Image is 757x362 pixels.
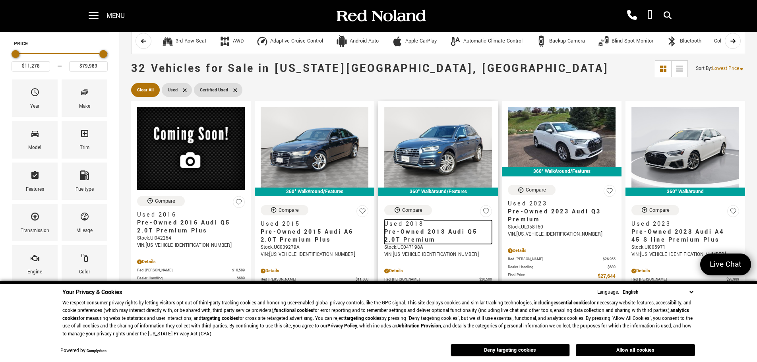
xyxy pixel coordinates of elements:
[99,50,107,58] div: Maximum Price
[726,277,739,283] span: $28,989
[621,288,695,296] select: Language Select
[62,163,107,200] div: FueltypeFueltype
[649,207,670,214] div: Compare
[261,107,368,188] img: 2015 Audi A6 2.0T Premium Plus
[631,277,739,283] a: Red [PERSON_NAME] $28,989
[137,258,245,265] div: Pricing Details - Pre-Owned 2016 Audi Q5 2.0T Premium Plus With Navigation
[384,107,492,188] img: 2018 Audi Q5 2.0T Premium
[666,35,678,47] div: Bluetooth
[384,277,492,283] a: Red [PERSON_NAME] $20,500
[356,277,368,283] span: $11,500
[706,259,745,270] span: Live Chat
[256,35,268,47] div: Adaptive Cruise Control
[631,220,739,244] a: Used 2023Pre-Owned 2023 Audi A4 45 S line Premium Plus
[449,35,461,47] div: Automatic Climate Control
[384,228,486,244] span: Pre-Owned 2018 Audi Q5 2.0T Premium
[137,107,245,190] img: 2016 Audi Q5 2.0T Premium Plus
[345,315,381,322] strong: targeting cookies
[168,85,178,95] span: Used
[30,85,40,102] span: Year
[79,268,90,277] div: Color
[261,228,362,244] span: Pre-Owned 2015 Audi A6 2.0T Premium Plus
[384,267,492,275] div: Pricing Details - Pre-Owned 2018 Audi Q5 2.0T Premium
[603,256,616,262] span: $26,955
[402,207,422,214] div: Compare
[405,38,437,45] div: Apple CarPlay
[261,251,368,258] div: VIN: [US_VEHICLE_IDENTIFICATION_NUMBER]
[593,33,658,50] button: Blind Spot MonitorBlind Spot Monitor
[80,127,89,143] span: Trim
[387,33,441,50] button: Apple CarPlayApple CarPlay
[625,188,745,196] div: 360° WalkAround
[554,300,590,306] strong: essential cookies
[131,61,609,76] span: 32 Vehicles for Sale in [US_STATE][GEOGRAPHIC_DATA], [GEOGRAPHIC_DATA]
[162,35,174,47] div: 3rd Row Seat
[480,205,492,221] button: Save Vehicle
[62,204,107,241] div: MileageMileage
[631,251,739,258] div: VIN: [US_VEHICLE_IDENTIFICATION_NUMBER]
[79,102,90,111] div: Make
[378,188,498,196] div: 360° WalkAround/Features
[30,210,40,226] span: Transmission
[80,85,89,102] span: Make
[608,264,616,270] span: $689
[12,47,108,72] div: Price
[12,79,58,117] div: YearYear
[331,33,383,50] button: Android AutoAndroid Auto
[12,204,58,241] div: TransmissionTransmission
[137,196,185,206] button: Compare Vehicle
[549,38,585,45] div: Backup Camera
[662,33,706,50] button: BluetoothBluetooth
[598,272,616,281] span: $27,644
[327,323,357,329] a: Privacy Policy
[508,185,556,195] button: Compare Vehicle
[136,33,151,49] button: scroll left
[391,35,403,47] div: Apple CarPlay
[69,61,108,72] input: Maximum
[508,208,610,224] span: Pre-Owned 2023 Audi Q3 Premium
[137,235,245,242] div: Stock : UI042254
[680,38,701,45] div: Bluetooth
[62,121,107,158] div: TrimTrim
[335,9,426,23] img: Red Noland Auto Group
[62,299,695,338] p: We respect consumer privacy rights by letting visitors opt out of third-party tracking cookies an...
[700,254,751,275] a: Live Chat
[479,277,492,283] span: $20,500
[30,127,40,143] span: Model
[598,35,610,47] div: Blind Spot Monitor
[727,205,739,221] button: Save Vehicle
[631,205,679,215] button: Compare Vehicle
[155,197,175,205] div: Compare
[80,251,89,268] span: Color
[384,244,492,251] div: Stock : UC047198A
[526,186,546,194] div: Compare
[261,277,368,283] a: Red [PERSON_NAME] $11,500
[27,268,42,277] div: Engine
[508,264,616,270] a: Dealer Handling $689
[261,220,368,244] a: Used 2015Pre-Owned 2015 Audi A6 2.0T Premium Plus
[384,220,492,244] a: Used 2018Pre-Owned 2018 Audi Q5 2.0T Premium
[270,38,323,45] div: Adaptive Cruise Control
[712,65,739,72] span: Lowest Price
[21,226,49,235] div: Transmission
[384,277,479,283] span: Red [PERSON_NAME]
[62,307,689,322] strong: analytics cookies
[576,344,695,356] button: Allow all cookies
[201,315,238,322] strong: targeting cookies
[696,65,712,72] span: Sort By :
[535,35,547,47] div: Backup Camera
[26,185,44,194] div: Features
[12,50,19,58] div: Minimum Price
[631,244,739,251] div: Stock : UI005971
[356,205,368,221] button: Save Vehicle
[508,272,598,281] span: Final Price
[508,256,603,262] span: Red [PERSON_NAME]
[233,38,244,45] div: AWD
[261,277,356,283] span: Red [PERSON_NAME]
[12,121,58,158] div: ModelModel
[631,107,739,188] img: 2023 Audi A4 45 S line Premium Plus
[336,35,348,47] div: Android Auto
[87,348,106,354] a: ComplyAuto
[12,61,50,72] input: Minimum
[76,185,94,194] div: Fueltype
